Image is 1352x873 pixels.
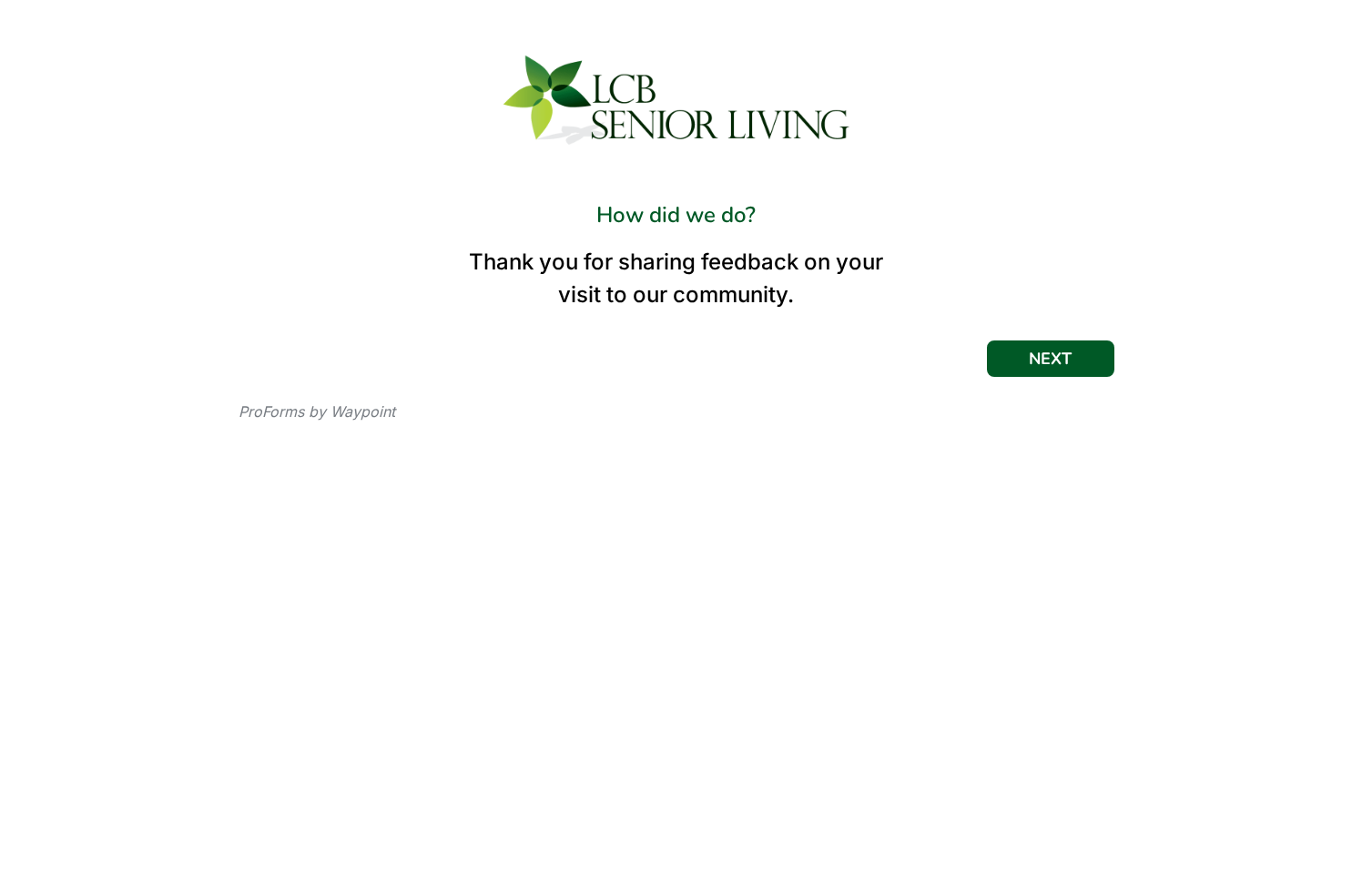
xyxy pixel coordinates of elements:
button: NEXT [987,340,1114,377]
a: ProForms by Waypoint [239,402,395,421]
img: ca1e8d4c-21cc-4d8e-8c61-34a84f21794c.png [494,47,859,157]
div: How did we do? [239,198,1114,231]
span: Thank you for sharing feedback on your visit to our community. [469,249,883,308]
